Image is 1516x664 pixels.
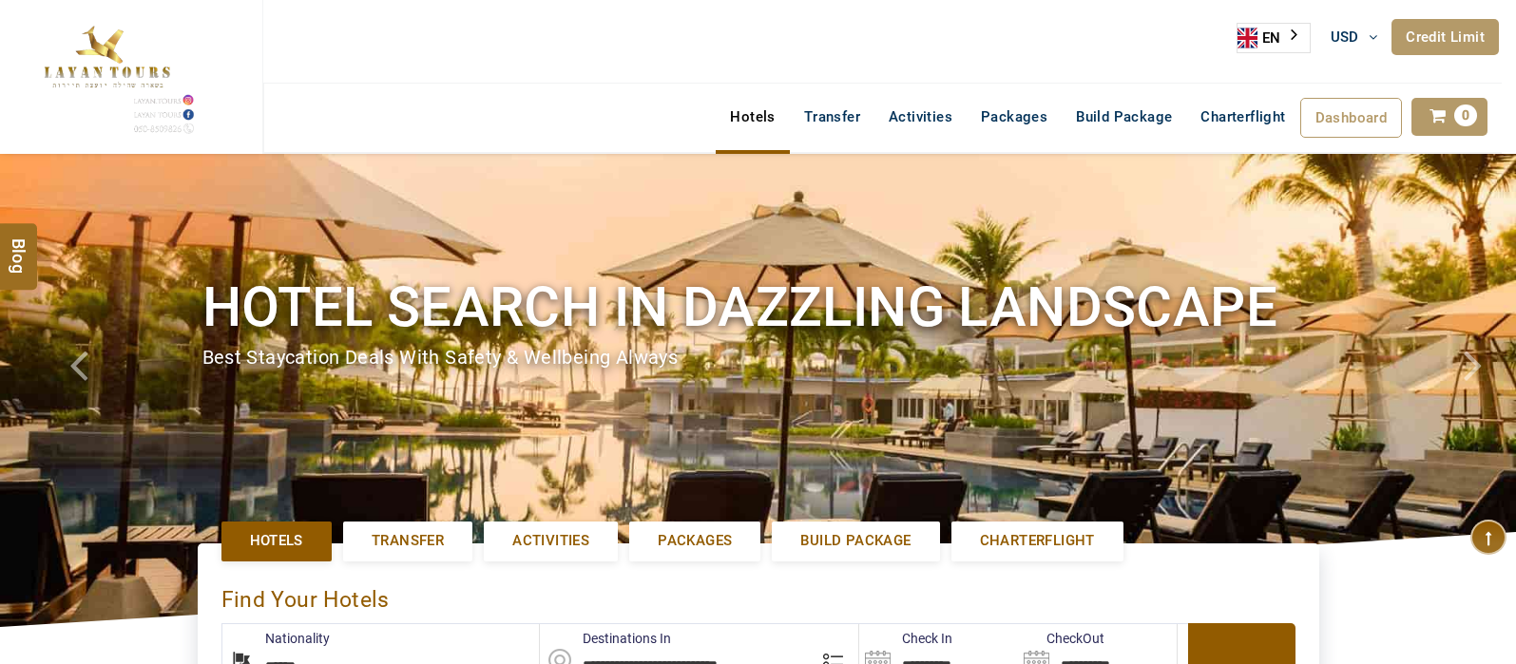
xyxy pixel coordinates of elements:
[874,98,967,136] a: Activities
[1454,104,1477,126] span: 0
[1238,24,1310,52] a: EN
[1237,23,1311,53] aside: Language selected: English
[980,531,1095,551] span: Charterflight
[1200,108,1285,125] span: Charterflight
[1186,98,1299,136] a: Charterflight
[951,522,1123,560] a: Charterflight
[343,522,472,560] a: Transfer
[716,98,789,136] a: Hotels
[1331,28,1359,46] span: USD
[7,237,31,254] span: Blog
[772,522,939,560] a: Build Package
[1391,19,1499,55] a: Credit Limit
[512,531,589,551] span: Activities
[1018,629,1104,648] label: CheckOut
[372,531,444,551] span: Transfer
[202,344,1315,371] div: Best Staycation Deals with safety & wellbeing always
[221,522,332,560] a: Hotels
[1315,109,1388,126] span: Dashboard
[222,629,330,648] label: Nationality
[800,531,911,551] span: Build Package
[629,522,760,560] a: Packages
[967,98,1062,136] a: Packages
[202,272,1315,343] h1: Hotel search in dazzling landscape
[1237,23,1311,53] div: Language
[658,531,732,551] span: Packages
[1411,98,1487,136] a: 0
[540,629,671,648] label: Destinations In
[484,522,618,560] a: Activities
[1062,98,1186,136] a: Build Package
[221,567,1295,623] div: Find Your Hotels
[14,9,198,137] img: The Royal Line Holidays
[859,629,952,648] label: Check In
[250,531,303,551] span: Hotels
[790,98,874,136] a: Transfer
